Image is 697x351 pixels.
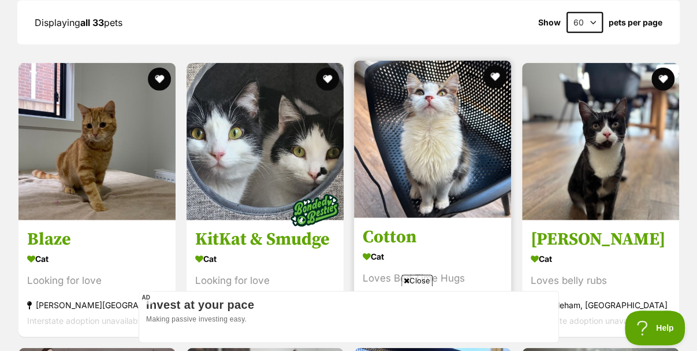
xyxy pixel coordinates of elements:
a: Cotton Cat Loves Bed Time Hugs Mickleham, [GEOGRAPHIC_DATA] Interstate adoption unavailable favou... [354,217,511,335]
a: Blaze Cat Looking for love [PERSON_NAME][GEOGRAPHIC_DATA] Interstate adoption unavailable favourite [18,220,176,337]
button: favourite [315,68,338,91]
span: Displaying pets [35,17,122,28]
span: Interstate adoption unavailable [531,316,648,326]
iframe: Advertisement [348,345,349,345]
div: Loves belly rubs [531,273,670,289]
img: Blaze [18,63,176,220]
div: Looking for love [195,273,335,289]
iframe: Help Scout Beacon - Open [625,311,685,345]
span: Close [401,275,433,286]
strong: all 33 [80,17,104,28]
div: Mickleham, [GEOGRAPHIC_DATA] [531,297,670,313]
img: Cotton [354,61,511,218]
img: KitKat & Smudge [187,63,344,220]
span: Interstate adoption unavailable [27,316,144,326]
a: [PERSON_NAME] Cat Loves belly rubs Mickleham, [GEOGRAPHIC_DATA] Interstate adoption unavailable f... [522,220,679,337]
span: AD [139,291,154,304]
div: Cat [363,248,502,265]
h3: Blaze [27,228,167,250]
p: Invest at your pace [8,8,413,21]
span: Making passive investing easy. [8,24,413,32]
img: bonded besties [285,182,343,239]
button: favourite [483,65,506,88]
div: Looking for love [27,273,167,289]
span: Show [538,18,561,27]
h3: KitKat & Smudge [195,228,335,250]
h3: Cotton [363,226,502,248]
div: [PERSON_NAME][GEOGRAPHIC_DATA] [27,297,167,313]
h3: [PERSON_NAME] [531,228,670,250]
button: favourite [651,68,674,91]
a: KitKat & Smudge Cat Looking for love [GEOGRAPHIC_DATA], [GEOGRAPHIC_DATA] Interstate adoption una... [187,220,344,337]
div: Cat [195,250,335,267]
div: Loves Bed Time Hugs [363,271,502,286]
div: Cat [531,250,670,267]
img: Bailey [522,63,679,220]
button: favourite [148,68,171,91]
div: Cat [27,250,167,267]
label: pets per page [609,18,662,27]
